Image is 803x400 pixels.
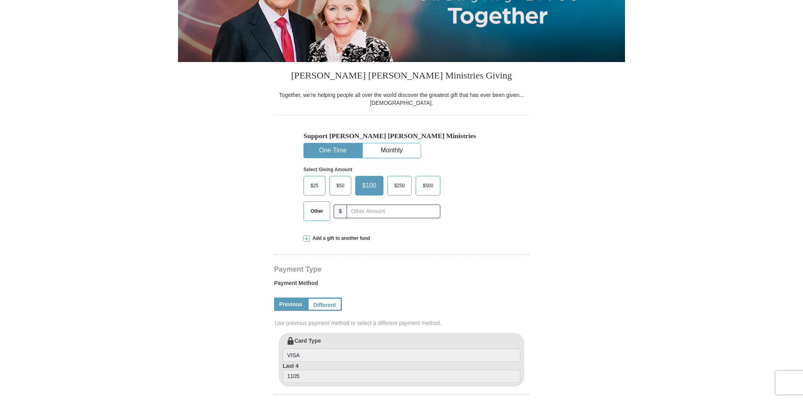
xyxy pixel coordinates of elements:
[307,298,342,311] a: Different
[419,180,437,192] span: $500
[283,337,520,362] label: Card Type
[283,349,520,362] input: Card Type
[303,132,500,140] h5: Support [PERSON_NAME] [PERSON_NAME] Ministries
[307,180,322,192] span: $25
[358,180,380,192] span: $100
[275,319,530,327] span: Use previous payment method or select a different payment method.
[332,180,348,192] span: $50
[274,279,529,291] label: Payment Method
[283,362,520,383] label: Last 4
[363,143,421,158] button: Monthly
[274,266,529,272] h4: Payment Type
[283,370,520,383] input: Last 4
[303,167,352,172] strong: Select Giving Amount
[307,205,327,217] span: Other
[334,205,347,218] span: $
[274,298,307,311] a: Previous
[274,91,529,107] div: Together, we're helping people all over the world discover the greatest gift that has ever been g...
[310,235,370,242] span: Add a gift to another fund
[274,62,529,91] h3: [PERSON_NAME] [PERSON_NAME] Ministries Giving
[391,180,409,192] span: $250
[304,143,362,158] button: One-Time
[347,205,440,218] input: Other Amount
